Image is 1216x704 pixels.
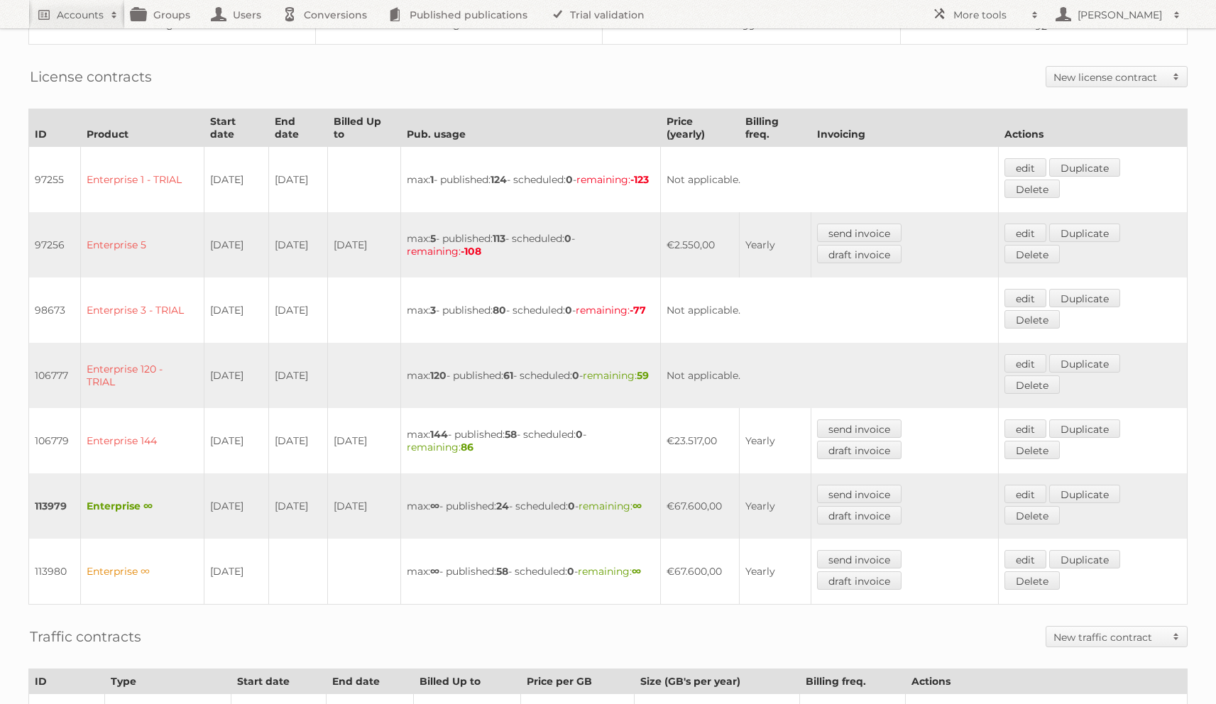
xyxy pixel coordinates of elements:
h2: New traffic contract [1053,630,1166,644]
td: Yearly [740,212,811,277]
th: Price per GB [521,669,635,694]
a: draft invoice [817,506,902,524]
a: send invoice [817,419,902,438]
a: Duplicate [1049,419,1120,438]
td: Enterprise ∞ [81,473,204,539]
span: remaining: [583,369,649,382]
td: max: - published: - scheduled: - [400,408,660,473]
th: Start date [231,669,326,694]
th: ID [29,109,81,147]
a: send invoice [817,550,902,568]
td: €23.517,00 [660,408,740,473]
td: €67.600,00 [660,539,740,605]
td: Yearly [740,473,811,539]
a: Delete [1004,571,1060,590]
strong: 0 [564,232,571,245]
a: Delete [1004,506,1060,524]
th: Billed Up to [414,669,521,694]
th: Billing freq. [799,669,906,694]
th: Billing freq. [740,109,811,147]
a: Duplicate [1049,485,1120,503]
strong: 0 [567,565,574,578]
h2: [PERSON_NAME] [1074,8,1166,22]
td: 98673 [29,277,81,343]
strong: 120 [430,369,447,382]
th: Product [81,109,204,147]
a: Duplicate [1049,224,1120,242]
strong: 0 [572,369,579,382]
td: Enterprise 5 [81,212,204,277]
strong: 0 [568,500,575,512]
td: 106777 [29,343,81,408]
td: [DATE] [268,277,328,343]
td: Enterprise 120 - TRIAL [81,343,204,408]
th: Invoicing [811,109,998,147]
a: edit [1004,158,1046,177]
td: €2.550,00 [660,212,740,277]
td: max: - published: - scheduled: - [400,212,660,277]
td: max: - published: - scheduled: - [400,473,660,539]
strong: 61 [503,369,513,382]
td: 113980 [29,539,81,605]
strong: -108 [461,245,481,258]
strong: 0 [576,428,583,441]
td: Enterprise 1 - TRIAL [81,147,204,213]
th: End date [326,669,413,694]
td: €67.600,00 [660,473,740,539]
td: [DATE] [328,473,400,539]
strong: 58 [496,565,508,578]
span: remaining: [407,441,473,453]
td: Enterprise 3 - TRIAL [81,277,204,343]
strong: ∞ [430,565,439,578]
th: Actions [998,109,1187,147]
a: Duplicate [1049,158,1120,177]
td: Enterprise 144 [81,408,204,473]
strong: 86 [461,441,473,453]
th: Size (GB's per year) [635,669,799,694]
td: [DATE] [204,539,269,605]
td: 97256 [29,212,81,277]
a: Delete [1004,180,1060,198]
strong: 58 [505,428,517,441]
strong: 80 [493,304,506,317]
td: max: - published: - scheduled: - [400,539,660,605]
td: Not applicable. [660,147,998,213]
td: [DATE] [204,343,269,408]
strong: 1 [430,173,434,186]
a: edit [1004,485,1046,503]
a: edit [1004,224,1046,242]
h2: Traffic contracts [30,626,141,647]
td: Yearly [740,539,811,605]
strong: ∞ [430,500,439,512]
td: Not applicable. [660,343,998,408]
span: remaining: [576,304,646,317]
span: remaining: [576,173,649,186]
td: max: - published: - scheduled: - [400,277,660,343]
th: ID [29,669,105,694]
a: New traffic contract [1046,627,1187,647]
td: Enterprise ∞ [81,539,204,605]
td: max: - published: - scheduled: - [400,147,660,213]
td: [DATE] [268,343,328,408]
a: edit [1004,550,1046,568]
strong: 59 [637,369,649,382]
a: Duplicate [1049,289,1120,307]
td: max: - published: - scheduled: - [400,343,660,408]
a: edit [1004,289,1046,307]
strong: ∞ [632,565,641,578]
td: [DATE] [204,212,269,277]
a: Delete [1004,441,1060,459]
a: send invoice [817,485,902,503]
th: Actions [906,669,1188,694]
th: Pub. usage [400,109,660,147]
h2: New license contract [1053,70,1166,84]
strong: 5 [430,232,436,245]
strong: 144 [430,428,448,441]
td: [DATE] [328,212,400,277]
strong: 113 [493,232,505,245]
span: Toggle [1166,627,1187,647]
strong: ∞ [632,500,642,512]
td: [DATE] [204,277,269,343]
a: Delete [1004,310,1060,329]
strong: -123 [630,173,649,186]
